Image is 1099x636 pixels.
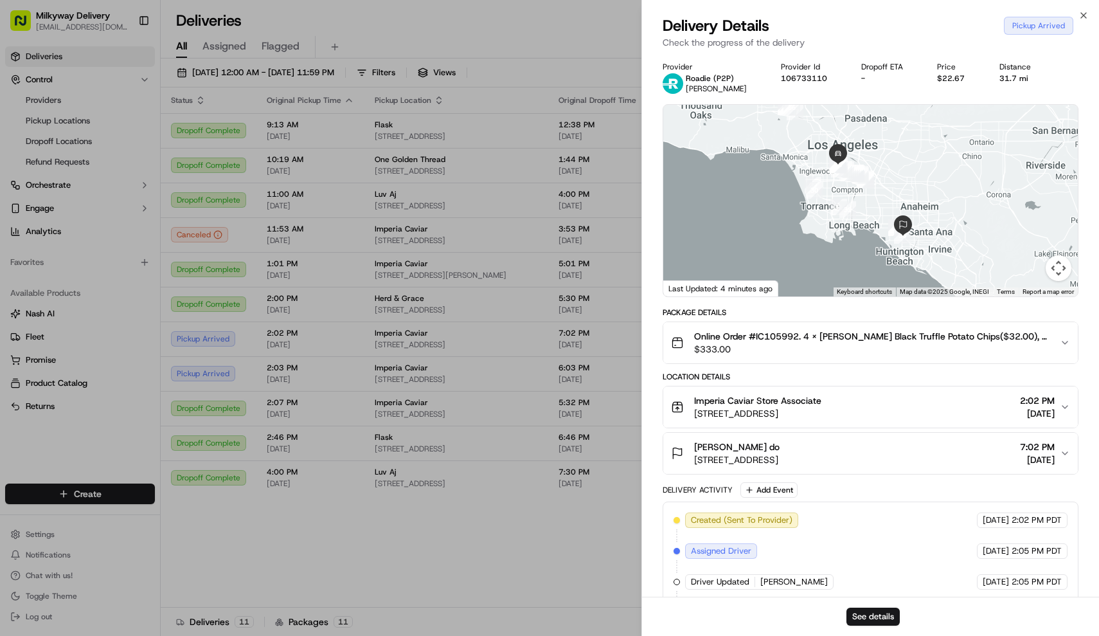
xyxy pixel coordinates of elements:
span: Wisdom [PERSON_NAME] [40,199,137,210]
span: Assigned Driver [691,545,751,557]
span: [STREET_ADDRESS] [694,453,780,466]
div: 55 [780,99,796,116]
a: Report a map error [1023,288,1074,295]
span: Wisdom [PERSON_NAME] [40,234,137,244]
span: [PERSON_NAME] [760,576,828,588]
div: 56 [783,99,800,116]
button: Imperia Caviar Store Associate[STREET_ADDRESS]2:02 PM[DATE] [663,386,1078,428]
span: 2:05 PM PDT [1012,576,1062,588]
div: Start new chat [58,123,211,136]
span: Delivery Details [663,15,769,36]
span: Online Order #IC105992. 4 x [PERSON_NAME] Black Truffle Potato Chips($32.00), 2 x French Mini Bli... [694,330,1050,343]
div: Provider Id [781,62,841,72]
img: Wisdom Oko [13,187,33,212]
button: See all [199,165,234,180]
a: Powered byPylon [91,318,156,329]
span: 2:02 PM PDT [1012,514,1062,526]
span: [PERSON_NAME] [686,84,747,94]
span: 7:02 PM [1020,441,1055,453]
button: 106733110 [781,73,827,84]
div: Last Updated: 4 minutes ago [663,280,778,296]
img: Wisdom Oko [13,222,33,247]
span: 2:05 PM PDT [1012,545,1062,557]
p: Check the progress of the delivery [663,36,1079,49]
div: Past conversations [13,167,86,177]
button: Start new chat [219,127,234,142]
img: 8571987876998_91fb9ceb93ad5c398215_72.jpg [27,123,50,146]
img: 1736555255976-a54dd68f-1ca7-489b-9aae-adbdc363a1c4 [26,200,36,210]
button: Add Event [740,482,798,498]
div: Distance [999,62,1044,72]
span: Imperia Caviar Store Associate [694,394,821,407]
span: Pylon [128,319,156,329]
span: Driver Updated [691,576,749,588]
div: Location Details [663,372,1079,382]
div: Delivery Activity [663,485,733,495]
span: [DATE] [1020,453,1055,466]
div: 31.7 mi [999,73,1044,84]
div: 30 [806,182,823,199]
div: We're available if you need us! [58,136,177,146]
button: Online Order #IC105992. 4 x [PERSON_NAME] Black Truffle Potato Chips($32.00), 2 x French Mini Bli... [663,322,1078,363]
span: [DATE] [983,576,1009,588]
span: Created (Sent To Provider) [691,514,792,526]
div: 54 [778,98,794,115]
div: 31 [830,199,847,215]
img: Google [666,280,709,296]
a: Open this area in Google Maps (opens a new window) [666,280,709,296]
div: 28 [830,156,846,173]
span: • [139,234,144,244]
div: - [861,73,916,84]
button: Map camera controls [1046,255,1071,281]
button: See details [846,608,900,626]
span: • [139,199,144,210]
a: 💻API Documentation [103,282,211,305]
div: 35 [888,219,905,236]
span: [STREET_ADDRESS] [694,407,821,420]
span: API Documentation [121,287,206,300]
div: 💻 [109,289,119,299]
div: Dropoff ETA [861,62,916,72]
button: Keyboard shortcuts [837,287,892,296]
div: 📗 [13,289,23,299]
img: roadie-logo-v2.jpg [663,73,683,94]
p: Welcome 👋 [13,51,234,72]
img: 1736555255976-a54dd68f-1ca7-489b-9aae-adbdc363a1c4 [26,235,36,245]
span: Knowledge Base [26,287,98,300]
div: 29 [805,177,821,194]
span: [DATE] [983,545,1009,557]
a: 📗Knowledge Base [8,282,103,305]
p: Roadie (P2P) [686,73,747,84]
span: [DATE] [147,199,173,210]
div: Package Details [663,307,1079,318]
input: Got a question? Start typing here... [33,83,231,96]
div: Price [937,62,978,72]
button: [PERSON_NAME] do[STREET_ADDRESS]7:02 PM[DATE] [663,433,1078,474]
div: Provider [663,62,760,72]
div: $22.67 [937,73,978,84]
span: [DATE] [147,234,173,244]
img: Nash [13,13,39,39]
span: 2:02 PM [1020,394,1055,407]
span: Map data ©2025 Google, INEGI [900,288,989,295]
div: 32 [839,201,856,218]
img: 1736555255976-a54dd68f-1ca7-489b-9aae-adbdc363a1c4 [13,123,36,146]
a: Terms (opens in new tab) [997,288,1015,295]
span: $333.00 [694,343,1050,356]
span: [DATE] [1020,407,1055,420]
span: [DATE] [983,514,1009,526]
span: [PERSON_NAME] do [694,441,780,453]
